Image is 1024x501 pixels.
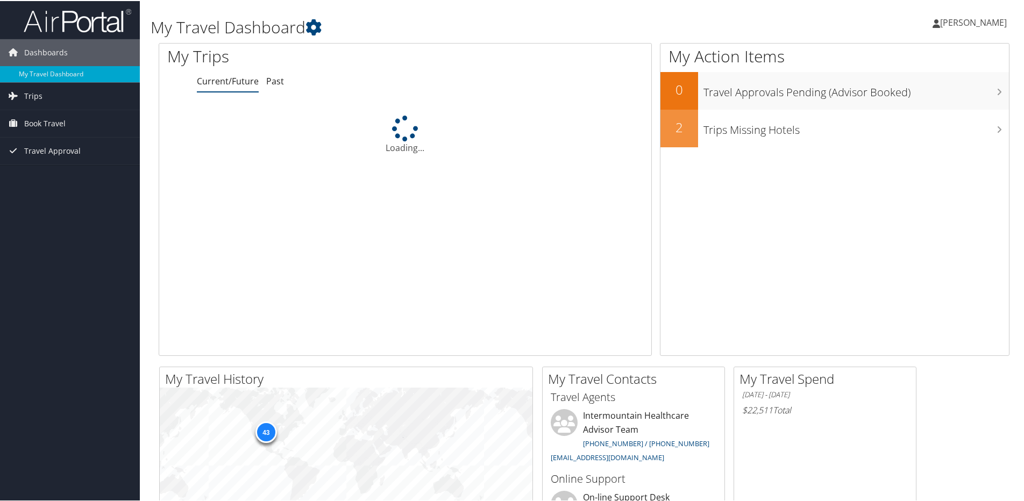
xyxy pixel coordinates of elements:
[255,420,276,442] div: 43
[548,369,724,387] h2: My Travel Contacts
[742,389,908,399] h6: [DATE] - [DATE]
[703,116,1009,137] h3: Trips Missing Hotels
[660,109,1009,146] a: 2Trips Missing Hotels
[266,74,284,86] a: Past
[551,470,716,485] h3: Online Support
[551,389,716,404] h3: Travel Agents
[159,114,651,153] div: Loading...
[660,71,1009,109] a: 0Travel Approvals Pending (Advisor Booked)
[165,369,532,387] h2: My Travel History
[660,117,698,135] h2: 2
[167,44,438,67] h1: My Trips
[660,80,698,98] h2: 0
[660,44,1009,67] h1: My Action Items
[933,5,1018,38] a: [PERSON_NAME]
[703,78,1009,99] h3: Travel Approvals Pending (Advisor Booked)
[24,38,68,65] span: Dashboards
[551,452,664,461] a: [EMAIL_ADDRESS][DOMAIN_NAME]
[742,403,908,415] h6: Total
[24,7,131,32] img: airportal-logo.png
[739,369,916,387] h2: My Travel Spend
[197,74,259,86] a: Current/Future
[545,408,722,466] li: Intermountain Healthcare Advisor Team
[24,82,42,109] span: Trips
[940,16,1007,27] span: [PERSON_NAME]
[24,137,81,163] span: Travel Approval
[24,109,66,136] span: Book Travel
[583,438,709,447] a: [PHONE_NUMBER] / [PHONE_NUMBER]
[742,403,773,415] span: $22,511
[151,15,729,38] h1: My Travel Dashboard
